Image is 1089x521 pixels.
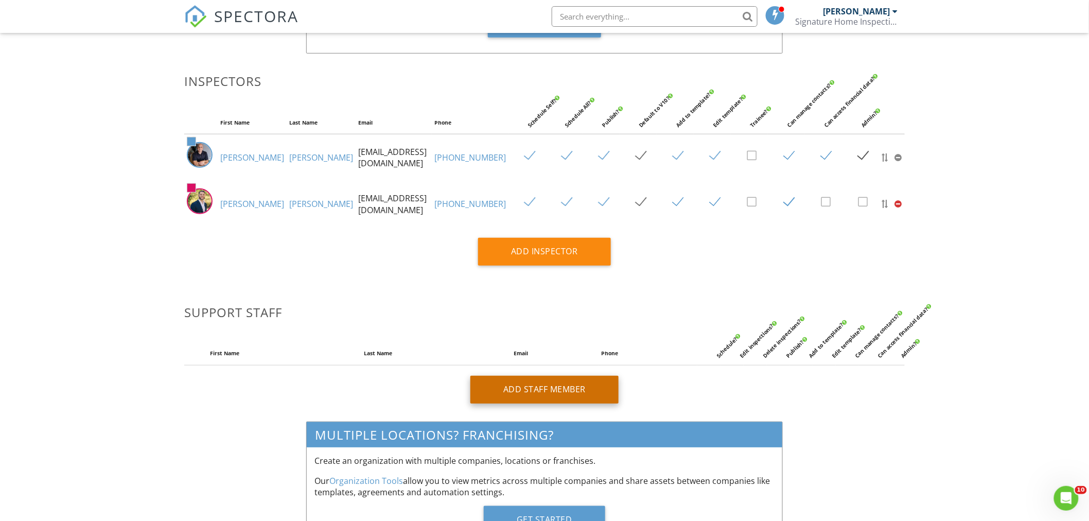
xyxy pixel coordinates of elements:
div: Edit template? [711,65,775,129]
span: SPECTORA [214,5,298,27]
a: SPECTORA [184,14,298,36]
a: [PHONE_NUMBER] [434,152,506,163]
th: Email [356,111,432,134]
p: Create an organization with multiple companies, locations or franchises. [314,455,774,466]
input: Search everything... [552,6,758,27]
div: Default to V10? [637,65,700,129]
div: Trainee? [748,65,812,129]
h3: Inspectors [184,74,905,88]
h3: Support Staff [184,305,905,319]
a: Jobs Marketplace [488,26,601,37]
a: [PERSON_NAME] [289,152,353,163]
div: Publish? [600,65,663,129]
div: Signature Home Inspections [795,16,898,27]
div: Add Inspector [478,238,611,266]
div: Publish? [784,297,848,360]
a: Organization Tools [329,475,403,487]
div: Can manage contacts? [785,65,849,129]
td: [EMAIL_ADDRESS][DOMAIN_NAME] [356,134,432,181]
div: Add to template? [674,65,737,129]
div: Edit inspections? [738,297,801,360]
a: [PERSON_NAME] [220,152,284,163]
div: Add to template? [807,297,871,360]
th: Last Name [287,111,356,134]
p: Our allow you to view metrics across multiple companies and share assets between companies like t... [314,475,774,498]
th: Phone [432,111,508,134]
div: Edit template? [830,297,893,360]
a: [PERSON_NAME] [220,198,284,210]
div: Delete inspections? [761,297,824,360]
th: Phone [599,342,697,365]
div: Can access financial data? [876,297,940,360]
iframe: Intercom live chat [1054,486,1079,511]
div: Can manage contacts? [853,297,917,360]
div: Add Staff Member [470,376,619,404]
th: Email [511,342,599,365]
img: The Best Home Inspection Software - Spectora [184,5,207,28]
img: download.jpg [187,188,213,214]
div: Schedule Self? [526,65,589,129]
img: capture.jpg [187,142,213,168]
div: Schedule All? [563,65,626,129]
a: [PERSON_NAME] [289,198,353,210]
div: [PERSON_NAME] [823,6,890,16]
span: 10 [1075,486,1087,494]
div: Can access financial data? [822,65,886,129]
td: [EMAIL_ADDRESS][DOMAIN_NAME] [356,181,432,227]
div: Admin? [899,297,962,360]
div: Admin? [859,65,923,129]
a: [PHONE_NUMBER] [434,198,506,210]
th: First Name [218,111,287,134]
th: Last Name [361,342,511,365]
div: Schedule? [715,297,779,360]
h3: Multiple Locations? Franchising? [307,422,782,447]
th: First Name [207,342,362,365]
